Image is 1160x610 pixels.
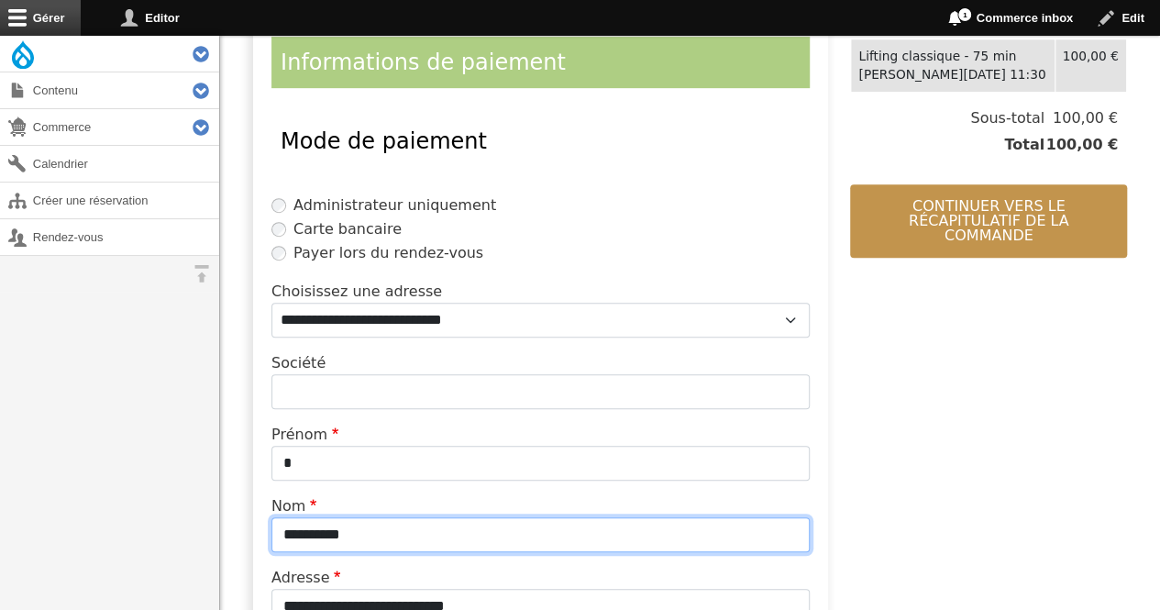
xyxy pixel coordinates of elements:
td: 100,00 € [1055,39,1126,92]
time: [PERSON_NAME][DATE] 11:30 [858,67,1045,82]
span: Mode de paiement [281,128,487,154]
label: Société [271,352,326,374]
button: Continuer vers le récapitulatif de la commande [850,184,1127,258]
span: Informations de paiement [281,50,566,75]
label: Choisissez une adresse [271,281,442,303]
button: Orientation horizontale [183,256,219,292]
label: Carte bancaire [293,218,402,240]
label: Administrateur uniquement [293,194,496,216]
label: Prénom [271,424,343,446]
span: 100,00 € [1044,134,1118,156]
div: Lifting classique - 75 min [858,47,1046,66]
label: Payer lors du rendez-vous [293,242,483,264]
span: Total [1004,134,1044,156]
span: 100,00 € [1044,107,1118,129]
span: 1 [957,7,972,22]
label: Adresse [271,567,345,589]
label: Nom [271,495,321,517]
span: Sous-total [970,107,1044,129]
